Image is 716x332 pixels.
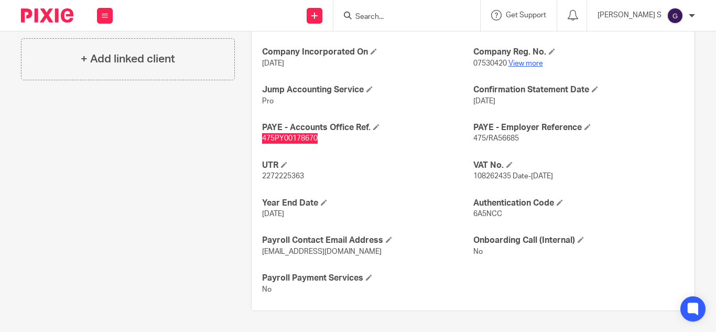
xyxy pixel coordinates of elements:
a: View more [508,60,543,67]
h4: Company Reg. No. [473,47,684,58]
input: Search [354,13,449,22]
span: [EMAIL_ADDRESS][DOMAIN_NAME] [262,248,382,255]
h4: UTR [262,160,473,171]
h4: Confirmation Statement Date [473,84,684,95]
span: No [473,248,483,255]
span: [DATE] [473,98,495,105]
h4: Jump Accounting Service [262,84,473,95]
p: [PERSON_NAME] S [598,10,661,20]
span: 108262435 Date-[DATE] [473,173,553,180]
span: 2272225363 [262,173,304,180]
h4: Company Incorporated On [262,47,473,58]
span: 07530420 [473,60,507,67]
span: Pro [262,98,274,105]
span: [DATE] [262,210,284,218]
span: 475/RA56685 [473,135,519,142]
img: Pixie [21,8,73,23]
h4: PAYE - Accounts Office Ref. [262,122,473,133]
h4: Onboarding Call (Internal) [473,235,684,246]
span: No [262,286,272,293]
h4: Payroll Contact Email Address [262,235,473,246]
span: Get Support [506,12,546,19]
h4: Authentication Code [473,198,684,209]
img: svg%3E [667,7,684,24]
h4: PAYE - Employer Reference [473,122,684,133]
h4: + Add linked client [81,51,175,67]
span: 6A5NCC [473,210,502,218]
span: 475PY00178670 [262,135,318,142]
span: [DATE] [262,60,284,67]
h4: VAT No. [473,160,684,171]
h4: Payroll Payment Services [262,273,473,284]
h4: Year End Date [262,198,473,209]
